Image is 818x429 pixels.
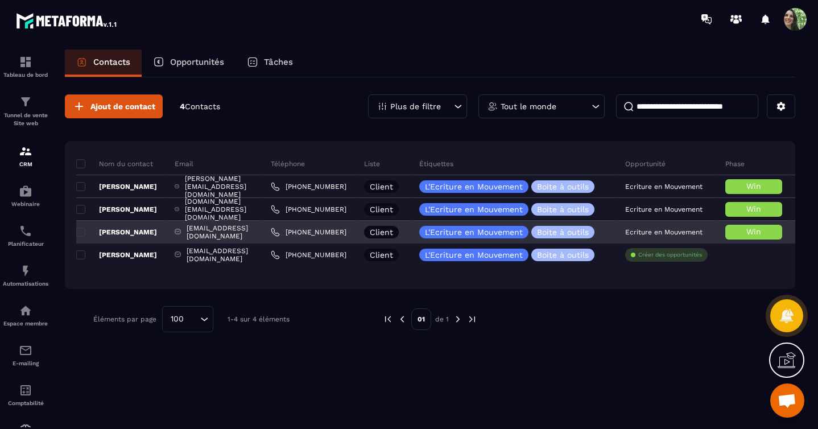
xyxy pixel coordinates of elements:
p: [PERSON_NAME] [76,250,157,259]
p: Ecriture en Mouvement [625,205,703,213]
img: formation [19,95,32,109]
p: Webinaire [3,201,48,207]
img: accountant [19,383,32,397]
img: automations [19,264,32,278]
p: L'Ecriture en Mouvement [425,205,523,213]
p: Contacts [93,57,130,67]
a: automationsautomationsWebinaire [3,176,48,216]
img: prev [383,314,393,324]
p: Éléments par page [93,315,156,323]
p: Nom du contact [76,159,153,168]
img: formation [19,55,32,69]
p: Client [370,251,393,259]
p: Tunnel de vente Site web [3,112,48,127]
a: emailemailE-mailing [3,335,48,375]
img: automations [19,184,32,198]
a: automationsautomationsEspace membre [3,295,48,335]
span: Win [746,204,761,213]
p: Client [370,205,393,213]
a: Contacts [65,49,142,77]
p: Boite à outils [537,251,589,259]
span: Win [746,227,761,236]
p: 1-4 sur 4 éléments [228,315,290,323]
p: 01 [411,308,431,330]
a: [PHONE_NUMBER] [271,205,346,214]
a: [PHONE_NUMBER] [271,250,346,259]
img: formation [19,145,32,158]
p: [PERSON_NAME] [76,205,157,214]
p: Comptabilité [3,400,48,406]
p: 4 [180,101,220,112]
img: logo [16,10,118,31]
p: Tableau de bord [3,72,48,78]
p: [PERSON_NAME] [76,228,157,237]
p: Tout le monde [501,102,556,110]
p: Espace membre [3,320,48,327]
a: [PHONE_NUMBER] [271,228,346,237]
p: Tâches [264,57,293,67]
p: L'Ecriture en Mouvement [425,183,523,191]
a: automationsautomationsAutomatisations [3,255,48,295]
img: automations [19,304,32,317]
p: Téléphone [271,159,305,168]
a: schedulerschedulerPlanificateur [3,216,48,255]
p: Boite à outils [537,205,589,213]
a: Tâches [236,49,304,77]
button: Ajout de contact [65,94,163,118]
div: Ouvrir le chat [770,383,804,418]
a: accountantaccountantComptabilité [3,375,48,415]
div: Search for option [162,306,213,332]
p: E-mailing [3,360,48,366]
p: Planificateur [3,241,48,247]
p: Ecriture en Mouvement [625,183,703,191]
p: [PERSON_NAME] [76,182,157,191]
p: Plus de filtre [390,102,441,110]
p: Créer des opportunités [638,251,702,259]
p: L'Ecriture en Mouvement [425,251,523,259]
a: formationformationTunnel de vente Site web [3,86,48,136]
a: formationformationCRM [3,136,48,176]
img: email [19,344,32,357]
p: CRM [3,161,48,167]
p: Phase [725,159,745,168]
img: scheduler [19,224,32,238]
a: [PHONE_NUMBER] [271,182,346,191]
span: Ajout de contact [90,101,155,112]
img: next [453,314,463,324]
a: formationformationTableau de bord [3,47,48,86]
p: Boite à outils [537,228,589,236]
img: prev [397,314,407,324]
p: Boite à outils [537,183,589,191]
p: Automatisations [3,280,48,287]
p: Opportunités [170,57,224,67]
a: Opportunités [142,49,236,77]
p: Email [175,159,193,168]
p: Étiquettes [419,159,453,168]
p: Client [370,228,393,236]
p: Client [370,183,393,191]
p: Ecriture en Mouvement [625,228,703,236]
img: next [467,314,477,324]
p: L'Ecriture en Mouvement [425,228,523,236]
span: Win [746,181,761,191]
input: Search for option [188,313,197,325]
p: de 1 [435,315,449,324]
p: Opportunité [625,159,666,168]
span: 100 [167,313,188,325]
p: Liste [364,159,380,168]
span: Contacts [185,102,220,111]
